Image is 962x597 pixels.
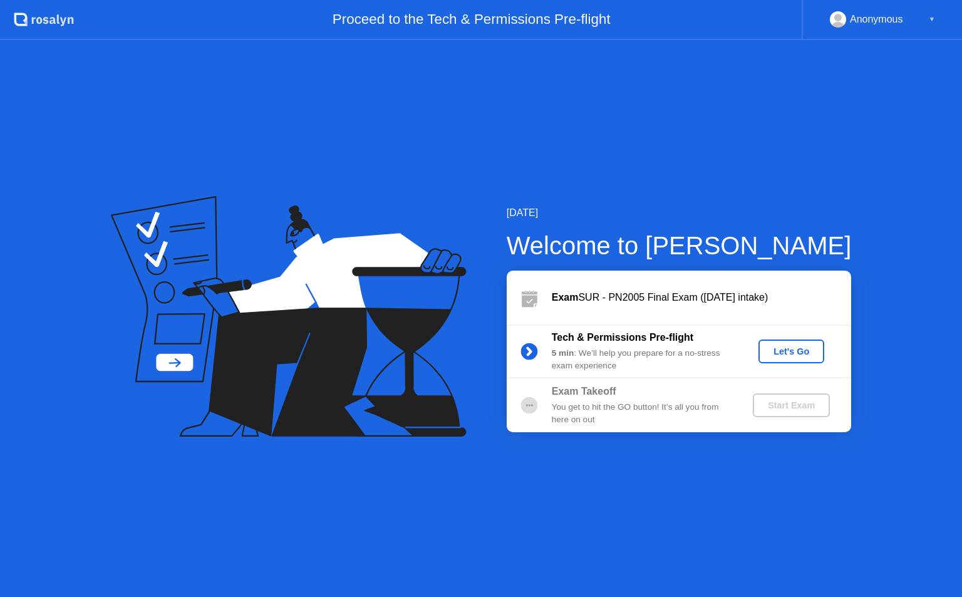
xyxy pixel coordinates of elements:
div: [DATE] [507,205,852,221]
div: Anonymous [850,11,903,28]
div: ▼ [929,11,935,28]
b: 5 min [552,348,574,358]
div: Welcome to [PERSON_NAME] [507,227,852,264]
b: Tech & Permissions Pre-flight [552,332,693,343]
div: Start Exam [758,400,825,410]
div: You get to hit the GO button! It’s all you from here on out [552,401,732,427]
div: Let's Go [763,346,819,356]
b: Exam Takeoff [552,386,616,397]
div: SUR - PN2005 Final Exam ([DATE] intake) [552,290,851,305]
b: Exam [552,292,579,303]
button: Let's Go [758,340,824,363]
div: : We’ll help you prepare for a no-stress exam experience [552,347,732,373]
button: Start Exam [753,393,830,417]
